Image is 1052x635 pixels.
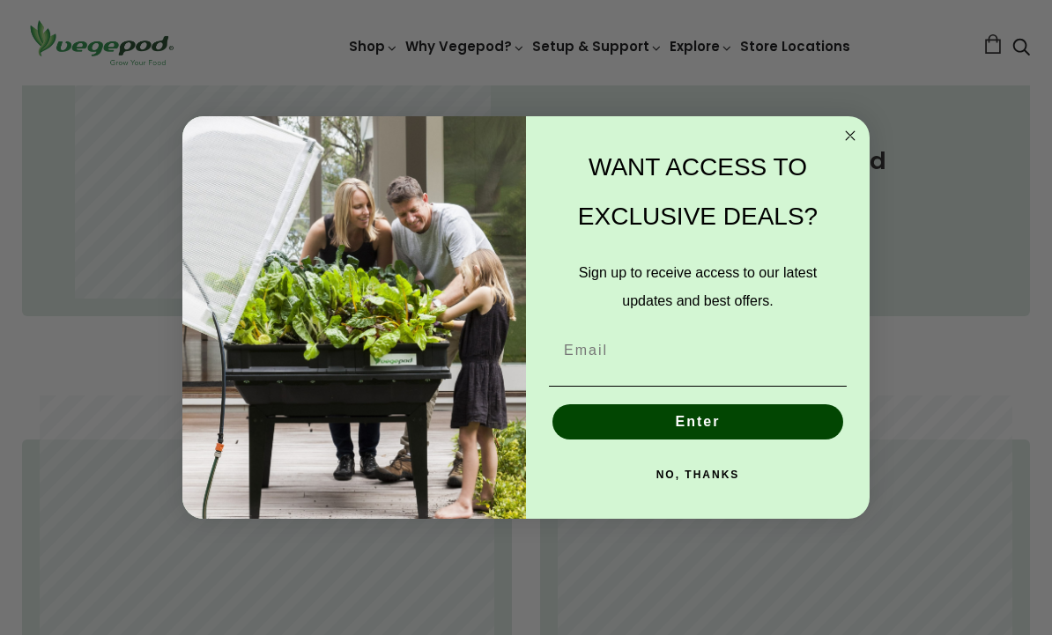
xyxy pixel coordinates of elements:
input: Email [549,333,847,368]
img: underline [549,386,847,387]
span: WANT ACCESS TO EXCLUSIVE DEALS? [578,153,818,230]
button: Enter [552,404,843,439]
img: e9d03583-1bb1-490f-ad29-36751b3212ff.jpeg [182,116,526,519]
button: Close dialog [840,125,861,146]
span: Sign up to receive access to our latest updates and best offers. [579,265,817,308]
button: NO, THANKS [549,457,847,492]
